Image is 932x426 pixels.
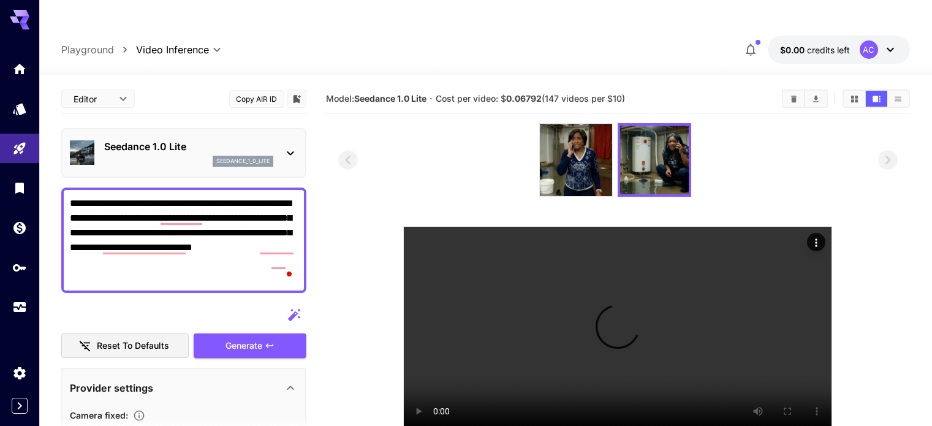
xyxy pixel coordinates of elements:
[866,91,887,107] button: Show videos in video view
[12,260,27,275] div: API Keys
[70,134,298,172] div: Seedance 1.0 Liteseedance_1_0_lite
[70,373,298,403] div: Provider settings
[783,91,805,107] button: Clear videos
[12,61,27,77] div: Home
[326,93,426,104] span: Model:
[136,42,209,57] span: Video Inference
[860,40,878,59] div: AC
[70,381,153,395] p: Provider settings
[430,91,433,106] p: ·
[74,93,112,105] span: Editor
[782,89,828,108] div: Clear videosDownload All
[12,398,28,414] button: Expand sidebar
[12,220,27,235] div: Wallet
[843,89,910,108] div: Show videos in grid viewShow videos in video viewShow videos in list view
[12,101,27,116] div: Models
[807,45,850,55] span: credits left
[61,333,189,359] button: Reset to defaults
[12,141,27,156] div: Playground
[229,90,284,108] button: Copy AIR ID
[780,45,807,55] span: $0.00
[354,93,426,104] b: Seedance 1.0 Lite
[12,365,27,381] div: Settings
[70,410,128,420] span: Camera fixed :
[780,44,850,56] div: $0.00
[887,91,909,107] button: Show videos in list view
[805,91,827,107] button: Download All
[807,233,825,251] div: Actions
[216,157,270,165] p: seedance_1_0_lite
[620,126,689,194] img: fRT93zMA+zd6Ev72euCudwAAAABJRU5ErkJggg==
[194,333,306,359] button: Generate
[506,93,542,104] b: 0.06792
[844,91,865,107] button: Show videos in grid view
[61,42,114,57] a: Playground
[12,300,27,315] div: Usage
[12,180,27,196] div: Library
[436,93,625,104] span: Cost per video: $ (147 videos per $10)
[768,36,910,64] button: $0.00AC
[291,91,302,106] button: Add to library
[540,124,612,196] img: 3m8wEBYMAAAAASUVORK5CYII=
[70,196,298,284] textarea: To enrich screen reader interactions, please activate Accessibility in Grammarly extension settings
[225,338,262,354] span: Generate
[104,139,273,154] p: Seedance 1.0 Lite
[61,42,136,57] nav: breadcrumb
